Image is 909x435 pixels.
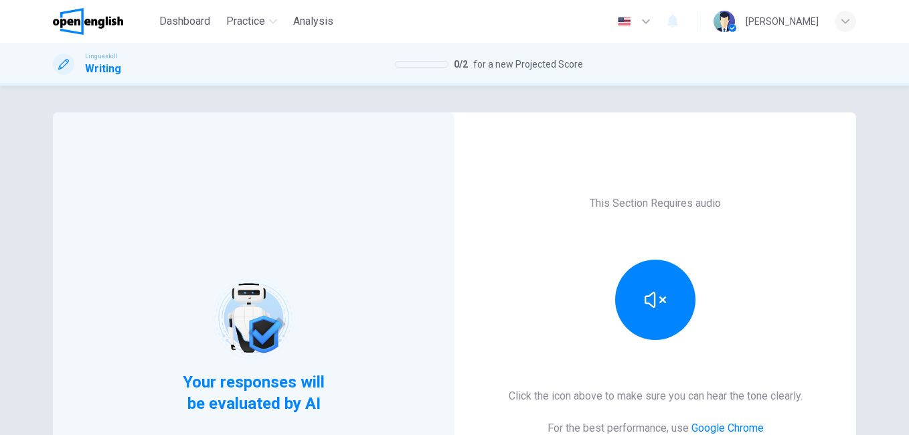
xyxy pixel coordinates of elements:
h1: Writing [85,61,121,77]
img: Profile picture [714,11,735,32]
button: Dashboard [154,9,216,33]
img: OpenEnglish logo [53,8,123,35]
span: Analysis [293,13,333,29]
span: Linguaskill [85,52,118,61]
h6: Click the icon above to make sure you can hear the tone clearly. [509,388,803,404]
span: for a new Projected Score [473,56,583,72]
a: OpenEnglish logo [53,8,154,35]
h6: This Section Requires audio [590,195,721,211]
span: Practice [226,13,265,29]
span: Dashboard [159,13,210,29]
button: Analysis [288,9,339,33]
span: 0 / 2 [454,56,468,72]
div: [PERSON_NAME] [746,13,819,29]
button: Practice [221,9,282,33]
a: Google Chrome [691,422,764,434]
img: robot icon [211,276,296,361]
span: Your responses will be evaluated by AI [173,371,335,414]
img: en [616,17,633,27]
